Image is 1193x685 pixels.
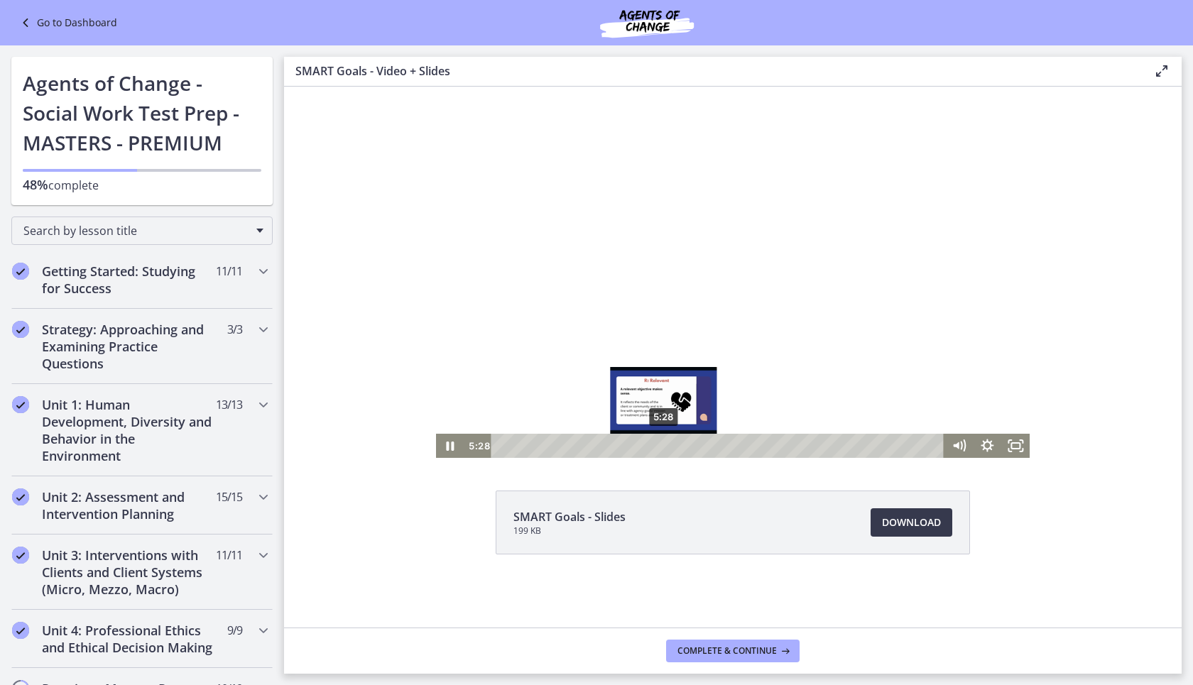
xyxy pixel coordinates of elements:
[216,396,242,413] span: 13 / 13
[717,347,746,371] button: Fullscreen
[11,217,273,245] div: Search by lesson title
[227,321,242,338] span: 3 / 3
[23,176,261,194] p: complete
[12,622,29,639] i: Completed
[42,321,215,372] h2: Strategy: Approaching and Examining Practice Questions
[12,547,29,564] i: Completed
[12,488,29,505] i: Completed
[562,6,732,40] img: Agents of Change
[216,488,242,505] span: 15 / 15
[284,87,1182,458] iframe: Video Lesson
[216,547,242,564] span: 11 / 11
[23,223,249,239] span: Search by lesson title
[216,263,242,280] span: 11 / 11
[42,622,215,656] h2: Unit 4: Professional Ethics and Ethical Decision Making
[227,622,242,639] span: 9 / 9
[42,547,215,598] h2: Unit 3: Interventions with Clients and Client Systems (Micro, Mezzo, Macro)
[882,514,941,531] span: Download
[295,62,1131,80] h3: SMART Goals - Video + Slides
[17,14,117,31] a: Go to Dashboard
[871,508,952,537] a: Download
[12,263,29,280] i: Completed
[42,488,215,522] h2: Unit 2: Assessment and Intervention Planning
[12,321,29,338] i: Completed
[513,508,626,525] span: SMART Goals - Slides
[23,176,48,193] span: 48%
[42,396,215,464] h2: Unit 1: Human Development, Diversity and Behavior in the Environment
[23,68,261,158] h1: Agents of Change - Social Work Test Prep - MASTERS - PREMIUM
[513,525,626,537] span: 199 KB
[42,263,215,297] h2: Getting Started: Studying for Success
[660,347,689,371] button: Mute
[677,645,777,657] span: Complete & continue
[689,347,717,371] button: Show settings menu
[12,396,29,413] i: Completed
[666,640,800,662] button: Complete & continue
